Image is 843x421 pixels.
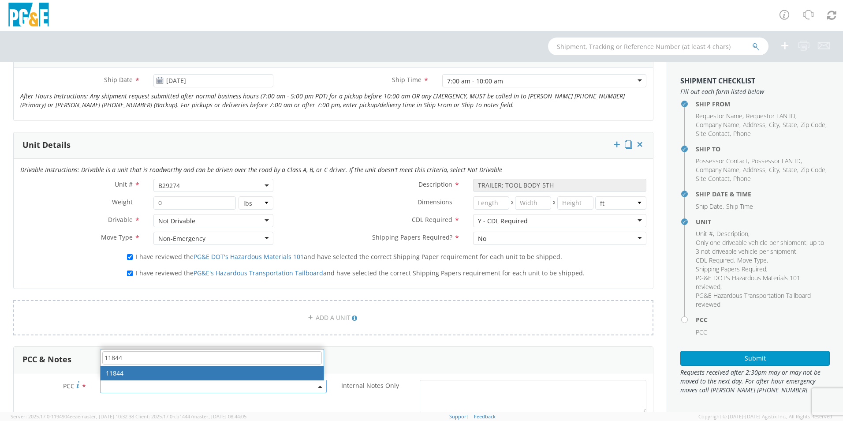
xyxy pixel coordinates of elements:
[447,77,503,86] div: 7:00 am - 10:00 am
[13,300,653,335] a: ADD A UNIT
[341,381,399,390] span: Internal Notes Only
[696,129,731,138] li: ,
[696,129,730,138] span: Site Contact
[63,382,75,390] span: PCC
[127,271,133,276] input: I have reviewed thePG&E's Hazardous Transportation Tailboardand have selected the correct Shippin...
[696,291,811,308] span: PG&E Hazardous Transportation Tailboard reviewed
[696,202,723,210] span: Ship Date
[80,413,134,420] span: master, [DATE] 10:32:38
[696,120,741,129] li: ,
[127,254,133,260] input: I have reviewed thePG&E DOT's Hazardous Materials 101and have selected the correct Shipping Paper...
[680,368,830,395] span: Requests received after 2:30pm may or may not be moved to the next day. For after hour emergency ...
[696,328,707,336] span: PCC
[449,413,468,420] a: Support
[108,215,133,224] span: Drivable
[418,198,452,206] span: Dimensions
[783,165,797,174] span: State
[7,3,51,29] img: pge-logo-06675f144f4cfa6a6814.png
[680,87,830,96] span: Fill out each form listed below
[22,355,71,364] h3: PCC & Notes
[104,75,133,84] span: Ship Date
[194,269,323,277] a: PG&E's Hazardous Transportation Tailboard
[473,196,509,210] input: Length
[726,202,753,210] span: Ship Time
[548,38,768,55] input: Shipment, Tracking or Reference Number (at least 4 chars)
[509,196,515,210] span: X
[769,165,780,174] li: ,
[783,120,797,129] span: State
[418,180,452,188] span: Description
[551,196,557,210] span: X
[783,165,798,174] li: ,
[696,120,739,129] span: Company Name
[751,157,802,165] li: ,
[746,112,795,120] span: Requestor LAN ID
[557,196,593,210] input: Height
[696,165,739,174] span: Company Name
[11,413,134,420] span: Server: 2025.17.0-1194904eeae
[115,180,133,188] span: Unit #
[136,269,585,277] span: I have reviewed the and have selected the correct Shipping Papers requirement for each unit to be...
[696,229,714,238] li: ,
[743,165,767,174] li: ,
[737,256,767,264] span: Move Type
[680,76,755,86] strong: Shipment Checklist
[737,256,768,265] li: ,
[515,196,551,210] input: Width
[751,157,801,165] span: Possessor LAN ID
[743,120,767,129] li: ,
[696,256,735,265] li: ,
[769,120,780,129] li: ,
[392,75,421,84] span: Ship Time
[733,174,751,183] span: Phone
[696,112,744,120] li: ,
[698,413,832,420] span: Copyright © [DATE]-[DATE] Agistix Inc., All Rights Reserved
[783,120,798,129] li: ,
[696,174,730,183] span: Site Contact
[746,112,797,120] li: ,
[696,256,734,264] span: CDL Required
[716,229,750,238] li: ,
[136,252,562,261] span: I have reviewed the and have selected the correct Shipping Paper requirement for each unit to be ...
[20,165,502,174] i: Drivable Instructions: Drivable is a unit that is roadworthy and can be driven over the road by a...
[696,146,830,152] h4: Ship To
[696,265,768,274] li: ,
[101,366,324,380] li: 11844
[158,234,205,243] div: Non-Emergency
[801,120,825,129] span: Zip Code
[696,157,748,165] span: Possessor Contact
[696,265,766,273] span: Shipping Papers Required
[412,215,452,224] span: CDL Required
[193,413,246,420] span: master, [DATE] 08:44:05
[135,413,246,420] span: Client: 2025.17.0-cb14447
[801,165,825,174] span: Zip Code
[194,252,304,261] a: PG&E DOT's Hazardous Materials 101
[696,218,830,225] h4: Unit
[696,238,824,256] span: Only one driveable vehicle per shipment, up to 3 not driveable vehicle per shipment
[696,274,828,291] li: ,
[801,120,827,129] li: ,
[801,165,827,174] li: ,
[101,233,133,241] span: Move Type
[696,229,713,238] span: Unit #
[716,229,748,238] span: Description
[696,202,724,211] li: ,
[696,191,830,197] h4: Ship Date & Time
[696,174,731,183] li: ,
[696,238,828,256] li: ,
[372,233,452,241] span: Shipping Papers Required?
[696,316,830,323] h4: PCC
[158,181,269,190] span: B29274
[696,157,749,165] li: ,
[158,217,195,226] div: Not Drivable
[20,92,625,109] i: After Hours Instructions: Any shipment request submitted after normal business hours (7:00 am - 5...
[743,120,765,129] span: Address
[680,351,830,366] button: Submit
[112,198,133,206] span: Weight
[696,112,742,120] span: Requestor Name
[696,165,741,174] li: ,
[696,101,830,107] h4: Ship From
[733,129,751,138] span: Phone
[153,179,273,192] span: B29274
[743,165,765,174] span: Address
